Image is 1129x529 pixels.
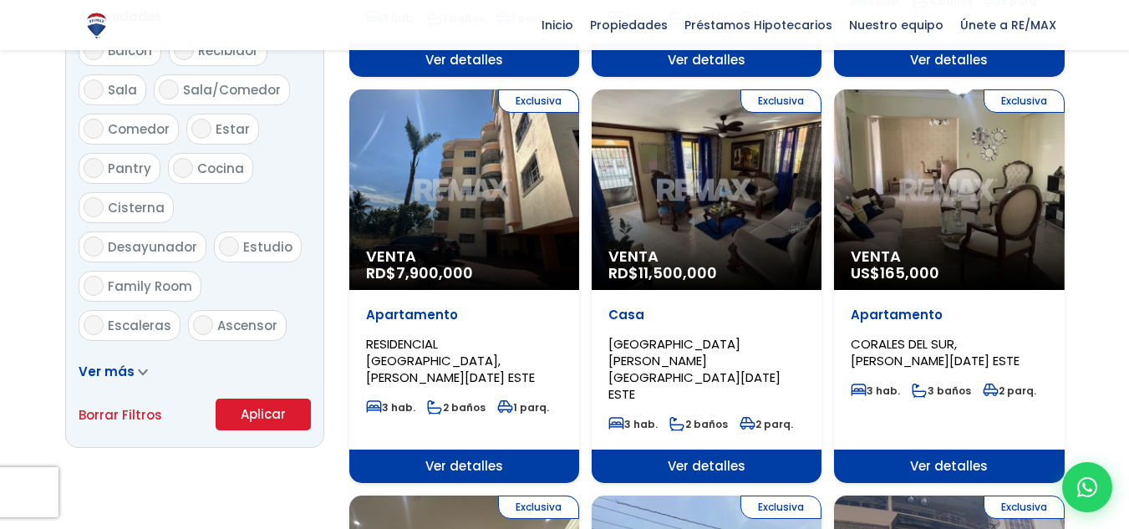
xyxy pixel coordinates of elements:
[197,160,244,177] span: Cocina
[349,43,579,77] span: Ver detalles
[108,42,152,59] span: Balcón
[159,79,179,99] input: Sala/Comedor
[880,262,939,283] span: 165,000
[669,417,728,431] span: 2 baños
[952,13,1065,38] span: Únete a RE/MAX
[427,400,486,415] span: 2 baños
[834,43,1064,77] span: Ver detalles
[84,197,104,217] input: Cisterna
[84,79,104,99] input: Sala
[740,496,821,519] span: Exclusiva
[497,400,549,415] span: 1 parq.
[108,160,151,177] span: Pantry
[608,262,717,283] span: RD$
[851,384,900,398] span: 3 hab.
[851,262,939,283] span: US$
[608,307,805,323] p: Casa
[173,158,193,178] input: Cocina
[592,43,821,77] span: Ver detalles
[349,89,579,483] a: Exclusiva Venta RD$7,900,000 Apartamento RESIDENCIAL [GEOGRAPHIC_DATA], [PERSON_NAME][DATE] ESTE ...
[366,335,535,386] span: RESIDENCIAL [GEOGRAPHIC_DATA], [PERSON_NAME][DATE] ESTE
[198,42,258,59] span: Recibidor
[366,248,562,265] span: Venta
[216,399,311,430] button: Aplicar
[676,13,841,38] span: Préstamos Hipotecarios
[366,400,415,415] span: 3 hab.
[366,262,473,283] span: RD$
[84,315,104,335] input: Escaleras
[498,89,579,113] span: Exclusiva
[183,81,281,99] span: Sala/Comedor
[608,248,805,265] span: Venta
[108,277,192,295] span: Family Room
[396,262,473,283] span: 7,900,000
[498,496,579,519] span: Exclusiva
[108,120,170,138] span: Comedor
[533,13,582,38] span: Inicio
[243,238,292,256] span: Estudio
[79,363,135,380] span: Ver más
[851,248,1047,265] span: Venta
[983,384,1036,398] span: 2 parq.
[217,317,277,334] span: Ascensor
[841,13,952,38] span: Nuestro equipo
[740,89,821,113] span: Exclusiva
[191,119,211,139] input: Estar
[608,417,658,431] span: 3 hab.
[216,120,250,138] span: Estar
[984,89,1065,113] span: Exclusiva
[108,238,197,256] span: Desayunador
[834,450,1064,483] span: Ver detalles
[84,40,104,60] input: Balcón
[851,307,1047,323] p: Apartamento
[174,40,194,60] input: Recibidor
[82,11,111,40] img: Logo de REMAX
[84,237,104,257] input: Desayunador
[592,89,821,483] a: Exclusiva Venta RD$11,500,000 Casa [GEOGRAPHIC_DATA][PERSON_NAME][GEOGRAPHIC_DATA][DATE] ESTE 3 h...
[84,276,104,296] input: Family Room
[108,199,165,216] span: Cisterna
[582,13,676,38] span: Propiedades
[608,335,781,403] span: [GEOGRAPHIC_DATA][PERSON_NAME][GEOGRAPHIC_DATA][DATE] ESTE
[84,158,104,178] input: Pantry
[84,119,104,139] input: Comedor
[193,315,213,335] input: Ascensor
[592,450,821,483] span: Ver detalles
[984,496,1065,519] span: Exclusiva
[108,317,171,334] span: Escaleras
[349,450,579,483] span: Ver detalles
[79,363,148,380] a: Ver más
[219,237,239,257] input: Estudio
[108,81,137,99] span: Sala
[740,417,793,431] span: 2 parq.
[851,335,1020,369] span: CORALES DEL SUR, [PERSON_NAME][DATE] ESTE
[366,307,562,323] p: Apartamento
[79,404,162,425] a: Borrar Filtros
[834,89,1064,483] a: Exclusiva Venta US$165,000 Apartamento CORALES DEL SUR, [PERSON_NAME][DATE] ESTE 3 hab. 3 baños 2...
[638,262,717,283] span: 11,500,000
[912,384,971,398] span: 3 baños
